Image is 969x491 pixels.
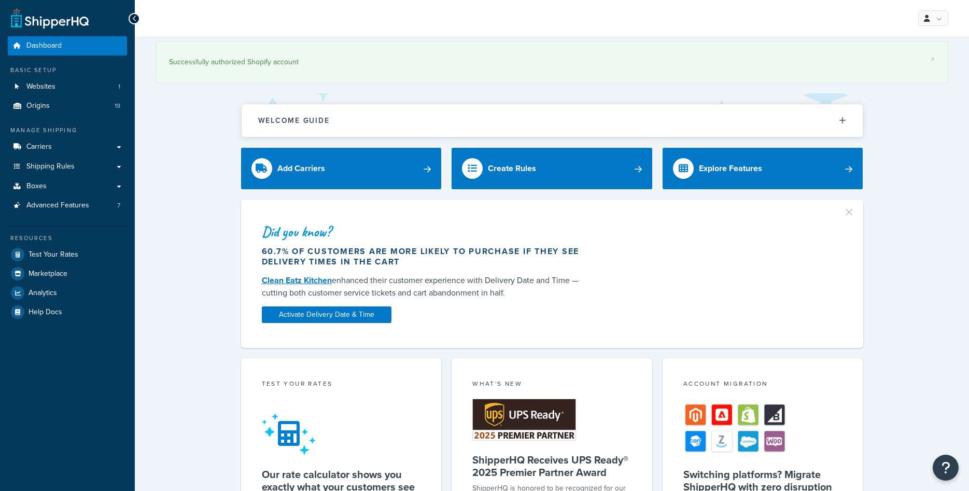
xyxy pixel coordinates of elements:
h5: ShipperHQ Receives UPS Ready® 2025 Premier Partner Award [472,454,631,479]
a: Marketplace [8,264,127,283]
a: Websites1 [8,77,127,96]
span: Test Your Rates [29,250,78,259]
span: Advanced Features [26,201,89,210]
a: Shipping Rules [8,157,127,176]
a: Clean Eatz Kitchen [262,274,332,286]
span: 7 [117,201,120,210]
a: Advanced Features7 [8,196,127,215]
span: Help Docs [29,308,62,317]
div: Resources [8,234,127,243]
div: Did you know? [262,225,589,239]
div: Successfully authorized Shopify account [169,55,935,69]
span: Boxes [26,182,47,191]
span: Carriers [26,143,52,151]
a: Origins19 [8,96,127,116]
a: Test Your Rates [8,245,127,264]
h2: Welcome Guide [258,117,330,124]
span: Dashboard [26,41,62,50]
a: Dashboard [8,36,127,55]
span: 1 [118,82,120,91]
div: Basic Setup [8,66,127,75]
div: Test your rates [262,379,421,391]
a: Carriers [8,137,127,157]
li: Advanced Features [8,196,127,215]
div: What's New [472,379,631,391]
span: Shipping Rules [26,162,75,171]
a: Add Carriers [241,148,442,189]
span: Origins [26,102,50,110]
a: Activate Delivery Date & Time [262,306,391,323]
a: × [931,55,935,63]
div: Add Carriers [277,161,325,176]
div: Create Rules [488,161,536,176]
div: Account Migration [683,379,842,391]
a: Create Rules [452,148,652,189]
div: Explore Features [699,161,762,176]
a: Explore Features [663,148,863,189]
button: Welcome Guide [242,104,863,137]
a: Analytics [8,284,127,302]
a: Help Docs [8,303,127,321]
div: 60.7% of customers are more likely to purchase if they see delivery times in the cart [262,246,589,267]
div: Manage Shipping [8,126,127,135]
span: Marketplace [29,270,67,278]
span: Websites [26,82,55,91]
span: 19 [115,102,120,110]
li: Websites [8,77,127,96]
div: enhanced their customer experience with Delivery Date and Time — cutting both customer service ti... [262,274,589,299]
button: Open Resource Center [933,455,959,481]
li: Origins [8,96,127,116]
span: Analytics [29,289,57,298]
a: Boxes [8,177,127,196]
